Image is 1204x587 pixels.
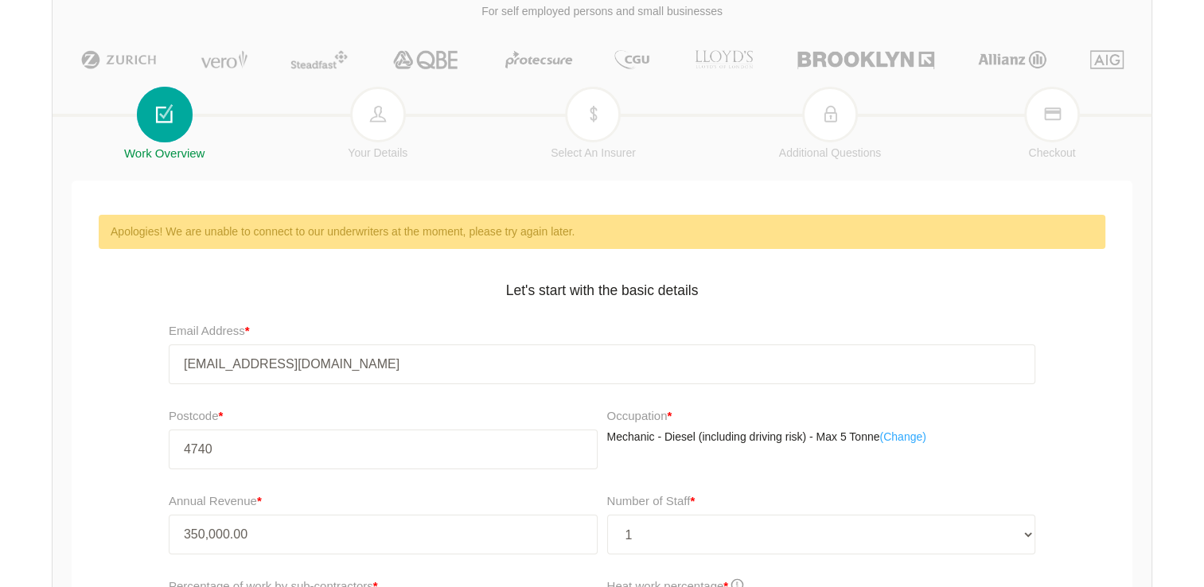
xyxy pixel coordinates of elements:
[169,430,598,469] input: Your postcode...
[111,223,1093,240] div: Apologies! We are unable to connect to our underwriters at the moment, please try again later.
[64,4,1140,20] p: For self employed persons and small businesses
[284,50,354,69] img: Steadfast | Public Liability Insurance
[74,50,164,69] img: Zurich | Public Liability Insurance
[970,50,1054,69] img: Allianz | Public Liability Insurance
[607,406,672,426] label: Occupation
[169,321,250,340] label: Email Address
[1084,50,1131,69] img: AIG | Public Liability Insurance
[607,430,1036,445] p: Mechanic - Diesel (including driving risk) - Max 5 Tonne
[879,430,925,445] a: (Change)
[169,492,262,511] label: Annual Revenue
[169,344,1035,384] input: Your Email Address
[608,50,656,69] img: CGU | Public Liability Insurance
[607,492,696,511] label: Number of Staff
[80,271,1124,301] h5: Let's start with the basic details
[686,50,762,69] img: LLOYD's | Public Liability Insurance
[169,515,598,554] input: Annual Revenue
[169,406,598,426] label: Postcode
[791,50,940,69] img: Brooklyn | Public Liability Insurance
[193,50,255,69] img: Vero | Public Liability Insurance
[384,50,470,69] img: QBE | Public Liability Insurance
[499,50,579,69] img: Protecsure | Public Liability Insurance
